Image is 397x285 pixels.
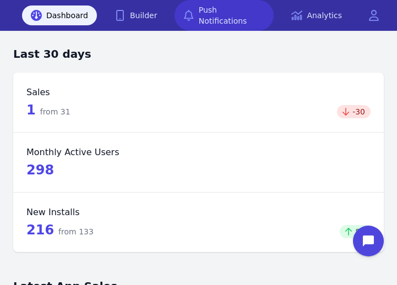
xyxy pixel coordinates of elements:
[26,206,371,219] dt: New Installs
[106,6,166,25] a: Builder
[337,105,371,118] div: -30
[26,86,371,99] dt: Sales
[26,161,54,179] div: 298
[40,106,70,117] span: from 31
[58,226,94,237] span: from 133
[26,146,371,159] dt: Monthly Active Users
[26,221,94,239] div: 216
[26,101,70,119] div: 1
[282,6,351,25] a: Analytics
[340,225,371,238] div: 83
[13,46,384,62] h3: Last 30 days
[22,6,97,25] a: Dashboard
